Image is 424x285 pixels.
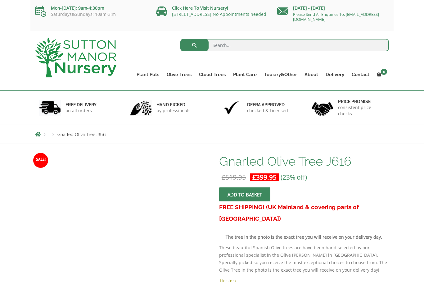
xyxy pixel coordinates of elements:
[133,70,163,79] a: Plant Pots
[277,4,389,12] p: [DATE] - [DATE]
[221,100,242,116] img: 3.jpg
[219,244,389,274] p: These beautiful Spanish Olive trees are have been hand selected by our professional specialist in...
[247,108,288,114] p: checked & Licensed
[172,11,266,17] a: [STREET_ADDRESS] No Appointments needed
[252,173,277,182] bdi: 399.95
[219,155,389,168] h1: Gnarled Olive Tree J616
[57,132,106,137] span: Gnarled Olive Tree J616
[247,102,288,108] h6: Defra approved
[281,173,307,182] span: (23% off)
[130,100,152,116] img: 2.jpg
[180,39,389,51] input: Search...
[219,277,389,284] p: 1 in stock
[312,98,333,117] img: 4.jpg
[163,70,195,79] a: Olive Trees
[39,100,61,116] img: 1.jpg
[156,108,191,114] p: by professionals
[33,153,48,168] span: Sale!
[219,201,389,224] h3: FREE SHIPPING! (UK Mainland & covering parts of [GEOGRAPHIC_DATA])
[222,173,246,182] bdi: 519.95
[373,70,389,79] a: 0
[338,99,385,104] h6: Price promise
[322,70,348,79] a: Delivery
[260,70,301,79] a: Topiary&Other
[301,70,322,79] a: About
[65,102,97,108] h6: FREE DELIVERY
[35,132,389,137] nav: Breadcrumbs
[172,5,228,11] a: Click Here To Visit Nursery!
[226,234,382,240] strong: The tree in the photo is the exact tree you will receive on your delivery day.
[338,104,385,117] p: consistent price checks
[252,173,256,182] span: £
[65,108,97,114] p: on all orders
[348,70,373,79] a: Contact
[195,70,229,79] a: Cloud Trees
[381,69,387,75] span: 0
[293,11,379,22] a: Please Send All Enquiries To: [EMAIL_ADDRESS][DOMAIN_NAME]
[222,173,225,182] span: £
[229,70,260,79] a: Plant Care
[35,37,116,77] img: logo
[35,4,147,12] p: Mon-[DATE]: 9am-4:30pm
[35,12,147,17] p: Saturdays&Sundays: 10am-3:m
[156,102,191,108] h6: hand picked
[219,187,270,201] button: Add to basket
